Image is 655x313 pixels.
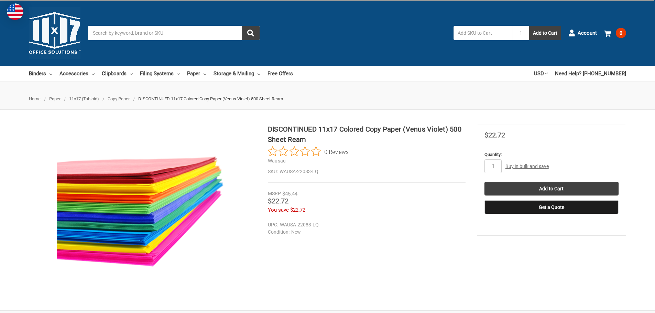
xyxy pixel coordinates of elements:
[484,131,505,139] span: $22.72
[568,24,597,42] a: Account
[59,66,95,81] a: Accessories
[282,191,297,197] span: $45.44
[140,66,180,81] a: Filing Systems
[454,26,513,40] input: Add SKU to Cart
[88,26,260,40] input: Search by keyword, brand or SKU
[138,96,283,101] span: DISCONTINUED 11x17 Colored Copy Paper (Venus Violet) 500 Sheet Ream
[49,96,61,101] a: Paper
[268,158,286,164] a: Wausau
[505,164,549,169] a: Buy in bulk and save
[534,66,548,81] a: USD
[616,28,626,38] span: 0
[268,221,462,228] dd: WAUSA-22083-LQ
[268,207,289,213] span: You save
[268,168,278,175] dt: SKU:
[29,96,41,101] a: Home
[268,190,281,197] div: MSRP
[268,146,349,157] button: Rated 0 out of 5 stars from 0 reviews. Jump to reviews.
[69,96,99,101] a: 11x17 (Tabloid)
[290,207,305,213] span: $22.72
[108,96,130,101] a: Copy Paper
[268,124,466,145] h1: DISCONTINUED 11x17 Colored Copy Paper (Venus Violet) 500 Sheet Ream
[484,151,619,158] label: Quantity:
[187,66,206,81] a: Paper
[57,149,229,271] img: 11x17 Colored Copy Paper (Venus Violet) 500 Sheet Ream
[529,26,561,40] button: Add to Cart
[102,66,133,81] a: Clipboards
[268,66,293,81] a: Free Offers
[268,228,462,236] dd: New
[484,182,619,195] input: Add to Cart
[268,228,290,236] dt: Condition:
[268,197,288,205] span: $22.72
[268,221,278,228] dt: UPC:
[268,168,466,175] dd: WAUSA-22083-LQ
[484,200,619,214] button: Get a Quote
[324,146,349,157] span: 0 Reviews
[29,7,80,59] img: 11x17.com
[7,3,23,20] img: duty and tax information for United States
[604,24,626,42] a: 0
[555,66,626,81] a: Need Help? [PHONE_NUMBER]
[578,29,597,37] span: Account
[214,66,260,81] a: Storage & Mailing
[29,66,52,81] a: Binders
